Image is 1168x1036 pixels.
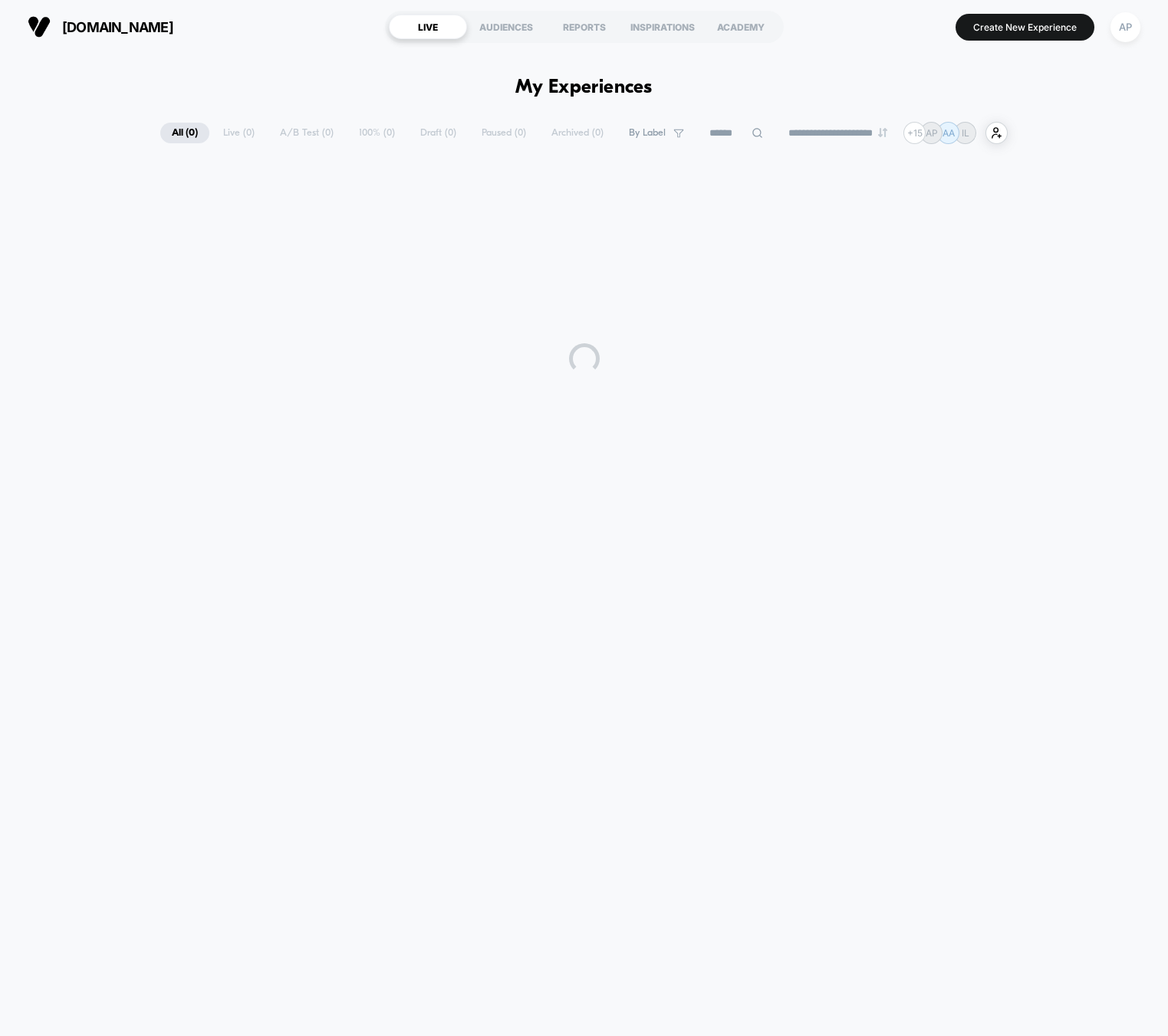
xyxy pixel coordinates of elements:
[903,122,926,144] div: + 15
[956,14,1094,41] button: Create New Experience
[160,123,209,143] span: All ( 0 )
[878,128,887,137] img: end
[545,15,623,39] div: REPORTS
[1110,12,1140,42] div: AP
[943,127,955,139] p: AA
[467,15,545,39] div: AUDIENCES
[62,19,173,35] span: [DOMAIN_NAME]
[926,127,938,139] p: AP
[28,15,51,38] img: Visually logo
[623,15,702,39] div: INSPIRATIONS
[1106,11,1145,43] button: AP
[515,77,653,99] h1: My Experiences
[702,15,780,39] div: ACADEMY
[962,127,969,139] p: IL
[629,127,666,139] span: By Label
[23,15,178,39] button: [DOMAIN_NAME]
[389,15,467,39] div: LIVE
